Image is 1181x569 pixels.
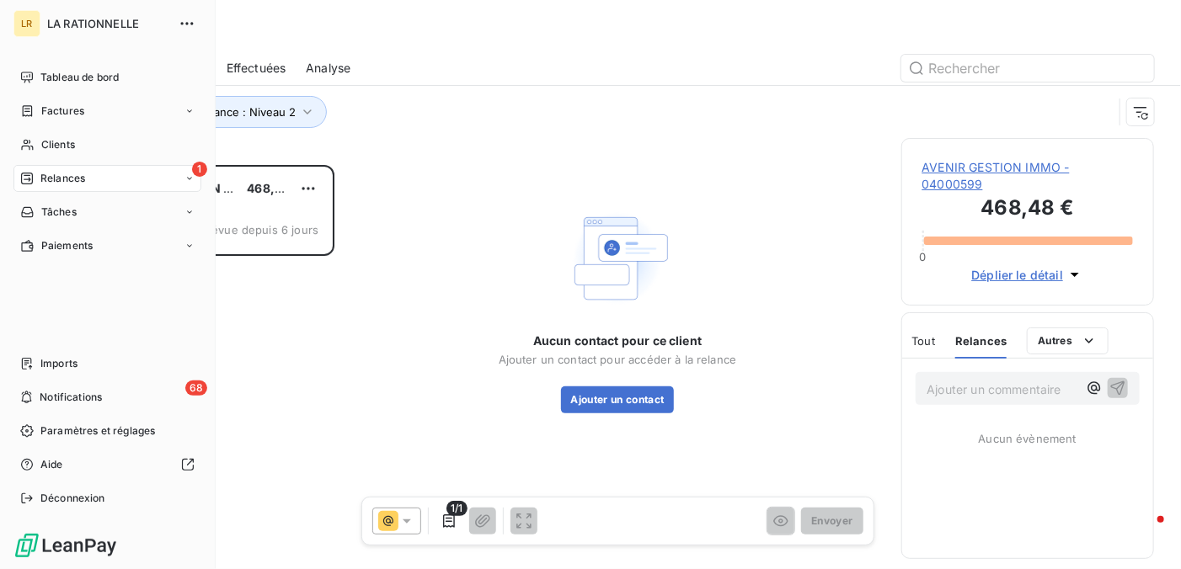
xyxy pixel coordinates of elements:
img: Empty state [564,205,671,312]
span: Ajouter un contact pour accéder à la relance [499,353,737,366]
button: Ajouter un contact [561,386,675,413]
a: 1Relances [13,165,201,192]
span: Tâches [41,205,77,220]
a: Clients [13,131,201,158]
span: prévue depuis 6 jours [200,223,318,237]
button: Niveau de relance : Niveau 2 [120,96,327,128]
span: Analyse [306,60,350,77]
button: Autres [1027,327,1109,354]
a: Paiements [13,232,201,259]
button: Envoyer [801,508,863,534]
span: LA RATIONNELLE [47,17,168,30]
a: Factures [13,98,201,125]
span: 1/1 [446,501,467,516]
span: AVENIR GESTION IMMO - 04000599 [922,159,1134,193]
span: Effectuées [227,60,286,77]
span: Déplier le détail [971,266,1063,284]
div: LR [13,10,40,37]
a: Tableau de bord [13,64,201,91]
button: Déplier le détail [966,265,1088,284]
input: Rechercher [901,55,1154,82]
span: Paiements [41,238,93,253]
span: Relances [40,171,85,186]
span: Paramètres et réglages [40,423,155,439]
span: Niveau de relance : Niveau 2 [144,105,296,119]
iframe: Intercom live chat [1124,512,1164,552]
span: Clients [41,137,75,152]
span: Déconnexion [40,491,105,506]
span: 1 [192,162,207,177]
span: Aucun contact pour ce client [533,332,702,349]
span: Tableau de bord [40,70,119,85]
h3: 468,48 € [922,193,1134,226]
a: Imports [13,350,201,377]
span: 468,48 € [247,181,301,195]
span: Tout [912,334,936,348]
span: Imports [40,356,77,371]
a: Aide [13,451,201,478]
span: 68 [185,380,207,396]
span: Aide [40,457,63,472]
span: 0 [919,250,926,263]
img: Logo LeanPay [13,532,118,559]
span: Notifications [40,390,102,405]
span: Aucun évènement [979,432,1077,445]
span: Factures [41,104,84,119]
span: Relances [955,334,1007,348]
a: Tâches [13,199,201,226]
a: Paramètres et réglages [13,417,201,444]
